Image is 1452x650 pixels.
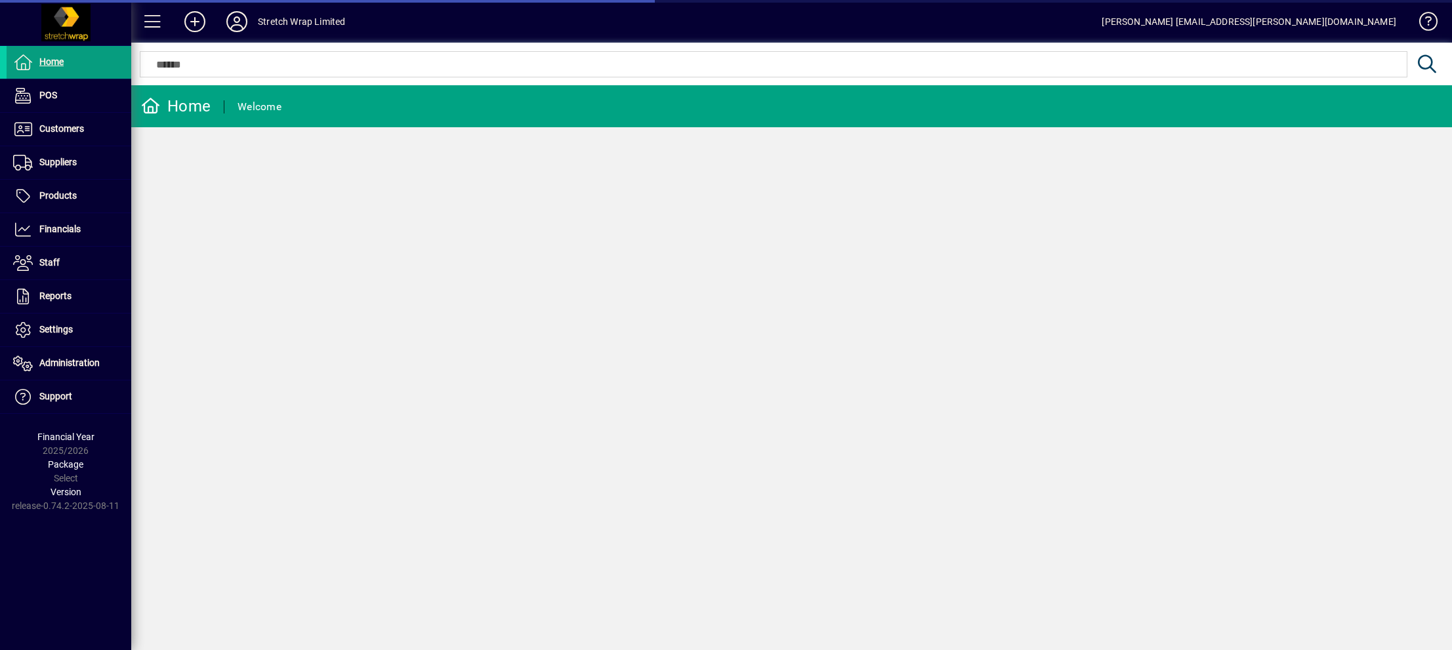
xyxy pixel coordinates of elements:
span: Reports [39,291,72,301]
button: Add [174,10,216,33]
div: [PERSON_NAME] [EMAIL_ADDRESS][PERSON_NAME][DOMAIN_NAME] [1102,11,1396,32]
span: Settings [39,324,73,335]
a: Products [7,180,131,213]
span: Customers [39,123,84,134]
span: Financials [39,224,81,234]
span: Staff [39,257,60,268]
span: Support [39,391,72,401]
span: Suppliers [39,157,77,167]
a: Customers [7,113,131,146]
a: POS [7,79,131,112]
span: Version [51,487,81,497]
div: Home [141,96,211,117]
a: Reports [7,280,131,313]
div: Stretch Wrap Limited [258,11,346,32]
span: Administration [39,357,100,368]
span: Home [39,56,64,67]
a: Settings [7,314,131,346]
span: Products [39,190,77,201]
a: Administration [7,347,131,380]
a: Staff [7,247,131,279]
span: Financial Year [37,432,94,442]
button: Profile [216,10,258,33]
span: Package [48,459,83,470]
a: Suppliers [7,146,131,179]
a: Support [7,380,131,413]
div: Welcome [238,96,281,117]
a: Financials [7,213,131,246]
a: Knowledge Base [1409,3,1436,45]
span: POS [39,90,57,100]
